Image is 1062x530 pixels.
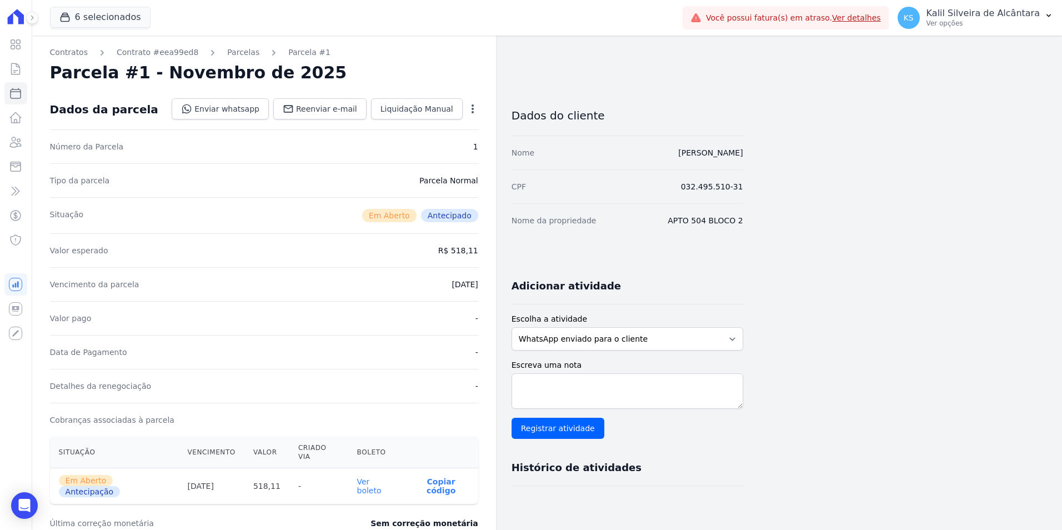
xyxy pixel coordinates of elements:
a: Enviar whatsapp [172,98,269,119]
div: Dados da parcela [50,103,158,116]
dt: Valor pago [50,313,92,324]
dt: Situação [50,209,84,222]
p: Kalil Silveira de Alcântara [926,8,1040,19]
h2: Parcela #1 - Novembro de 2025 [50,63,347,83]
dd: - [475,313,478,324]
dt: CPF [512,181,526,192]
dd: [DATE] [452,279,478,290]
a: Reenviar e-mail [273,98,367,119]
dd: R$ 518,11 [438,245,478,256]
a: Contratos [50,47,88,58]
span: KS [904,14,914,22]
button: KS Kalil Silveira de Alcântara Ver opções [889,2,1062,33]
dt: Vencimento da parcela [50,279,139,290]
a: [PERSON_NAME] [678,148,743,157]
label: Escolha a atividade [512,313,743,325]
dd: - [475,381,478,392]
a: Ver boleto [357,477,382,495]
dt: Nome da propriedade [512,215,597,226]
button: 6 selecionados [50,7,151,28]
span: Em Aberto [362,209,417,222]
th: [DATE] [179,468,244,504]
a: Parcela #1 [288,47,330,58]
th: Boleto [348,437,404,468]
a: Ver detalhes [832,13,881,22]
span: Você possui fatura(s) em atraso. [706,12,881,24]
th: - [289,468,348,504]
span: Antecipação [59,486,120,497]
dd: Sem correção monetária [370,518,478,529]
span: Antecipado [421,209,478,222]
p: Ver opções [926,19,1040,28]
dt: Nome [512,147,534,158]
a: Liquidação Manual [371,98,463,119]
th: 518,11 [244,468,289,504]
th: Situação [50,437,179,468]
label: Escreva uma nota [512,359,743,371]
dd: APTO 504 BLOCO 2 [668,215,743,226]
h3: Adicionar atividade [512,279,621,293]
h3: Histórico de atividades [512,461,642,474]
input: Registrar atividade [512,418,604,439]
span: Em Aberto [59,475,113,486]
dt: Valor esperado [50,245,108,256]
th: Vencimento [179,437,244,468]
th: Valor [244,437,289,468]
span: Liquidação Manual [380,103,453,114]
dt: Detalhes da renegociação [50,381,152,392]
a: Parcelas [227,47,259,58]
button: Copiar código [413,477,469,495]
dt: Tipo da parcela [50,175,110,186]
nav: Breadcrumb [50,47,478,58]
div: Open Intercom Messenger [11,492,38,519]
dt: Número da Parcela [50,141,124,152]
dt: Data de Pagamento [50,347,127,358]
dd: 1 [473,141,478,152]
dd: 032.495.510-31 [681,181,743,192]
th: Criado via [289,437,348,468]
h3: Dados do cliente [512,109,743,122]
dd: Parcela Normal [419,175,478,186]
dd: - [475,347,478,358]
span: Reenviar e-mail [296,103,357,114]
dt: Última correção monetária [50,518,303,529]
a: Contrato #eea99ed8 [117,47,198,58]
dt: Cobranças associadas à parcela [50,414,174,426]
